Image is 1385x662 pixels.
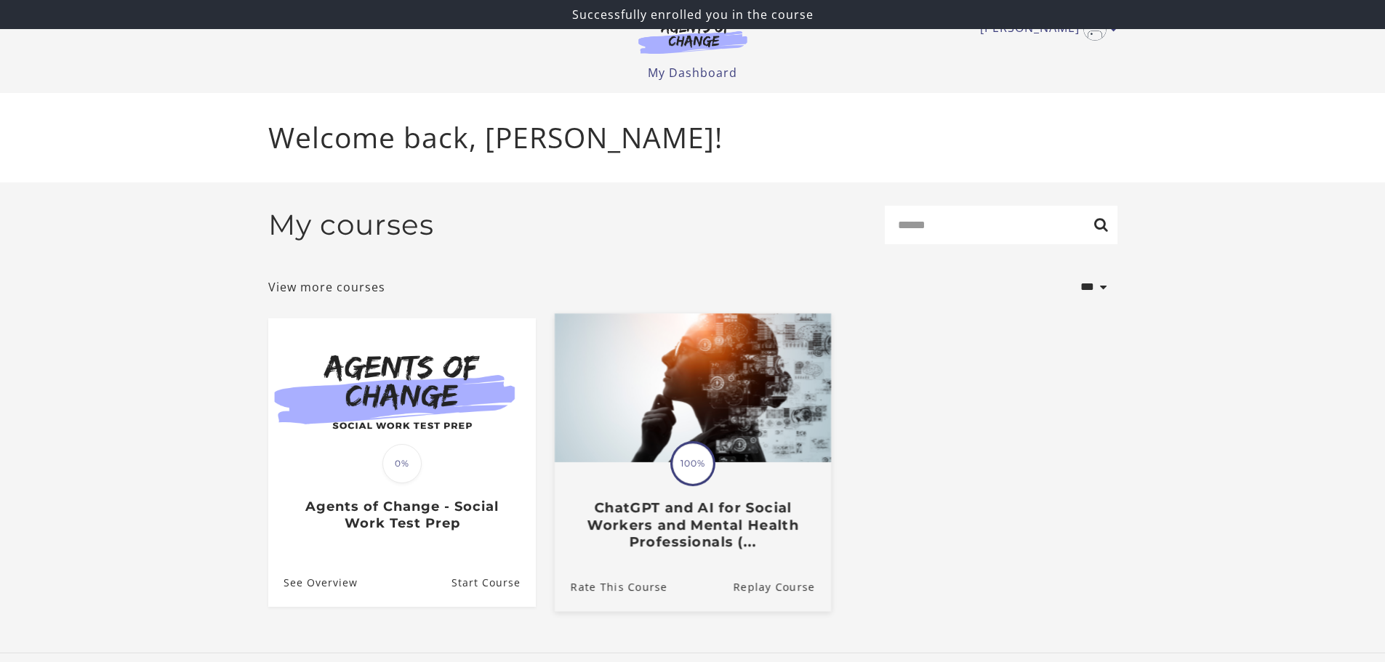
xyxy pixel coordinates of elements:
[570,499,814,550] h3: ChatGPT and AI for Social Workers and Mental Health Professionals (...
[980,17,1110,41] a: Toggle menu
[554,562,667,610] a: ChatGPT and AI for Social Workers and Mental Health Professionals (...: Rate This Course
[673,443,713,484] span: 100%
[268,278,385,296] a: View more courses
[6,6,1379,23] p: Successfully enrolled you in the course
[733,562,831,610] a: ChatGPT and AI for Social Workers and Mental Health Professionals (...: Resume Course
[623,20,763,54] img: Agents of Change Logo
[451,559,535,606] a: Agents of Change - Social Work Test Prep: Resume Course
[648,65,737,81] a: My Dashboard
[284,498,520,531] h3: Agents of Change - Social Work Test Prep
[382,444,422,483] span: 0%
[268,559,358,606] a: Agents of Change - Social Work Test Prep: See Overview
[268,116,1117,159] p: Welcome back, [PERSON_NAME]!
[268,208,434,242] h2: My courses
